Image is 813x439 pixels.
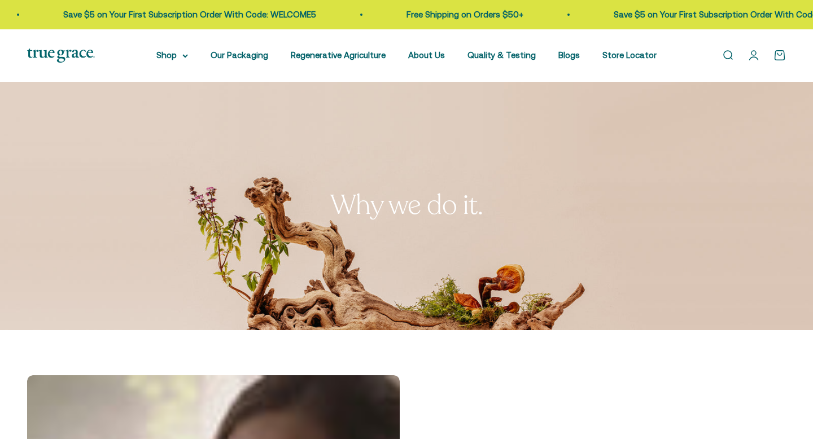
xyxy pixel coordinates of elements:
p: Save $5 on Your First Subscription Order With Code: WELCOME5 [63,8,316,21]
a: About Us [408,50,445,60]
a: Our Packaging [211,50,268,60]
a: Quality & Testing [467,50,536,60]
split-lines: Why we do it. [330,187,483,223]
a: Free Shipping on Orders $50+ [406,10,523,19]
a: Blogs [558,50,580,60]
a: Regenerative Agriculture [291,50,386,60]
a: Store Locator [602,50,657,60]
summary: Shop [156,49,188,62]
